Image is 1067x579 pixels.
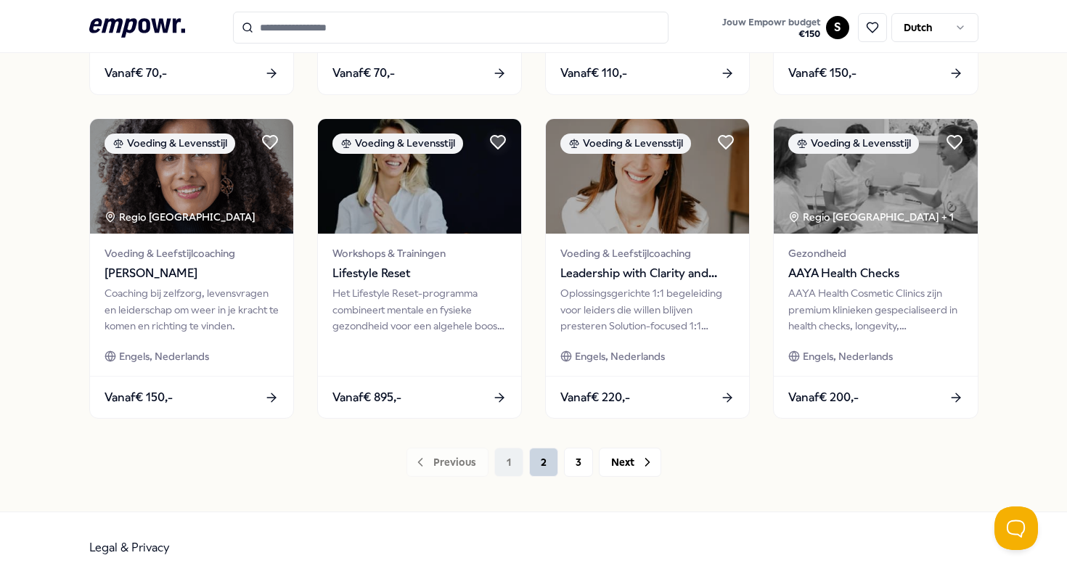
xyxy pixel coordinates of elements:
img: package image [774,119,977,234]
span: Lifestyle Reset [332,264,507,283]
span: Voeding & Leefstijlcoaching [560,245,735,261]
div: Regio [GEOGRAPHIC_DATA] [105,209,258,225]
span: Vanaf € 70,- [105,64,167,83]
button: 3 [564,448,593,477]
span: Vanaf € 220,- [560,388,630,407]
a: Legal & Privacy [89,541,170,554]
input: Search for products, categories or subcategories [233,12,669,44]
div: Voeding & Levensstijl [788,134,919,154]
span: [PERSON_NAME] [105,264,279,283]
a: package imageVoeding & LevensstijlRegio [GEOGRAPHIC_DATA] + 1GezondheidAAYA Health ChecksAAYA Hea... [773,118,978,419]
div: Coaching bij zelfzorg, levensvragen en leiderschap om weer in je kracht te komen en richting te v... [105,285,279,334]
span: Jouw Empowr budget [722,17,820,28]
img: package image [318,119,521,234]
span: Workshops & Trainingen [332,245,507,261]
span: Vanaf € 150,- [105,388,173,407]
div: Voeding & Levensstijl [332,134,463,154]
a: Jouw Empowr budget€150 [716,12,826,43]
a: package imageVoeding & LevensstijlRegio [GEOGRAPHIC_DATA] Voeding & Leefstijlcoaching[PERSON_NAME... [89,118,294,419]
span: Vanaf € 200,- [788,388,859,407]
img: package image [546,119,749,234]
span: € 150 [722,28,820,40]
div: Oplossingsgerichte 1:1 begeleiding voor leiders die willen blijven presteren Solution-focused 1:1... [560,285,735,334]
div: AAYA Health Cosmetic Clinics zijn premium klinieken gespecialiseerd in health checks, longevity, ... [788,285,962,334]
span: Vanaf € 70,- [332,64,395,83]
span: AAYA Health Checks [788,264,962,283]
button: Next [599,448,661,477]
button: 2 [529,448,558,477]
span: Vanaf € 895,- [332,388,401,407]
img: package image [90,119,293,234]
div: Voeding & Levensstijl [560,134,691,154]
div: Het Lifestyle Reset-programma combineert mentale en fysieke gezondheid voor een algehele boost in... [332,285,507,334]
span: Engels, Nederlands [803,348,893,364]
div: Regio [GEOGRAPHIC_DATA] + 1 [788,209,954,225]
span: Engels, Nederlands [575,348,665,364]
span: Leadership with Clarity and Energy [560,264,735,283]
button: Jouw Empowr budget€150 [719,14,823,43]
span: Voeding & Leefstijlcoaching [105,245,279,261]
div: Voeding & Levensstijl [105,134,235,154]
span: Vanaf € 110,- [560,64,627,83]
span: Gezondheid [788,245,962,261]
iframe: Help Scout Beacon - Open [994,506,1038,550]
a: package imageVoeding & LevensstijlWorkshops & TrainingenLifestyle ResetHet Lifestyle Reset-progra... [317,118,522,419]
button: S [826,16,849,39]
span: Engels, Nederlands [119,348,209,364]
span: Vanaf € 150,- [788,64,857,83]
a: package imageVoeding & LevensstijlVoeding & LeefstijlcoachingLeadership with Clarity and EnergyOp... [545,118,750,419]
